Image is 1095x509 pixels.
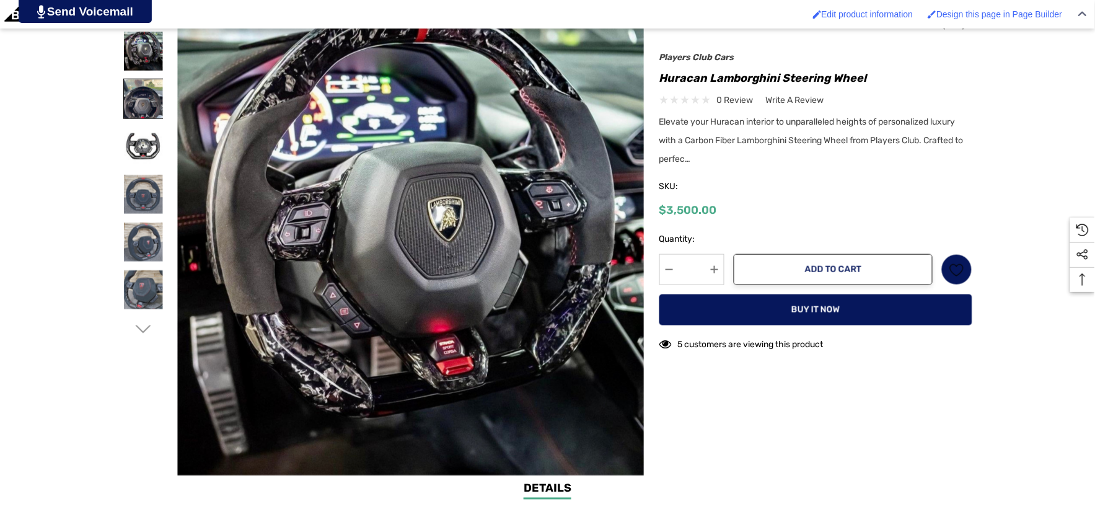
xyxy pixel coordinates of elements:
[124,175,163,214] img: Huracan Lamborghini Steering Wheel
[124,79,163,118] img: Lamborghini Huracan Steering Wheel
[734,254,933,285] button: Add to Cart
[813,10,822,19] img: Enabled brush for product edit
[659,232,724,247] label: Quantity:
[124,32,163,71] img: Huracan Lamborghini Steering Wheel
[1076,249,1089,261] svg: Social Media
[524,480,571,500] a: Details
[659,68,972,88] h1: Huracan Lamborghini Steering Wheel
[659,294,972,325] button: Buy it now
[766,95,824,106] span: Write a Review
[37,5,45,19] img: PjwhLS0gR2VuZXJhdG9yOiBHcmF2aXQuaW8gLS0+PHN2ZyB4bWxucz0iaHR0cDovL3d3dy53My5vcmcvMjAwMC9zdmciIHhtb...
[1078,11,1087,17] img: Close Admin Bar
[766,92,824,108] a: Write a Review
[928,10,936,19] img: Enabled brush for page builder edit.
[659,203,717,217] span: $3,500.00
[941,254,972,285] a: Wish List
[135,322,151,337] svg: Go to slide 2 of 3
[659,52,734,63] a: Players Club Cars
[807,3,920,25] a: Enabled brush for product edit Edit product information
[124,270,163,309] img: Huracan Lamborghini Steering Wheel
[1070,273,1095,286] svg: Top
[717,92,754,108] span: 0 review
[659,117,964,164] span: Elevate your Huracan interior to unparalleled heights of personalized luxury with a Carbon Fiber ...
[659,178,721,195] span: SKU:
[936,9,1062,19] span: Design this page in Page Builder
[822,9,913,19] span: Edit product information
[124,127,163,166] img: Lamborghini Huracan Steering Wheel
[921,3,1068,25] a: Enabled brush for page builder edit. Design this page in Page Builder
[1076,224,1089,236] svg: Recently Viewed
[949,263,964,277] svg: Wish List
[124,223,163,262] img: Huracan Lamborghini Steering Wheel
[659,333,824,352] div: 5 customers are viewing this product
